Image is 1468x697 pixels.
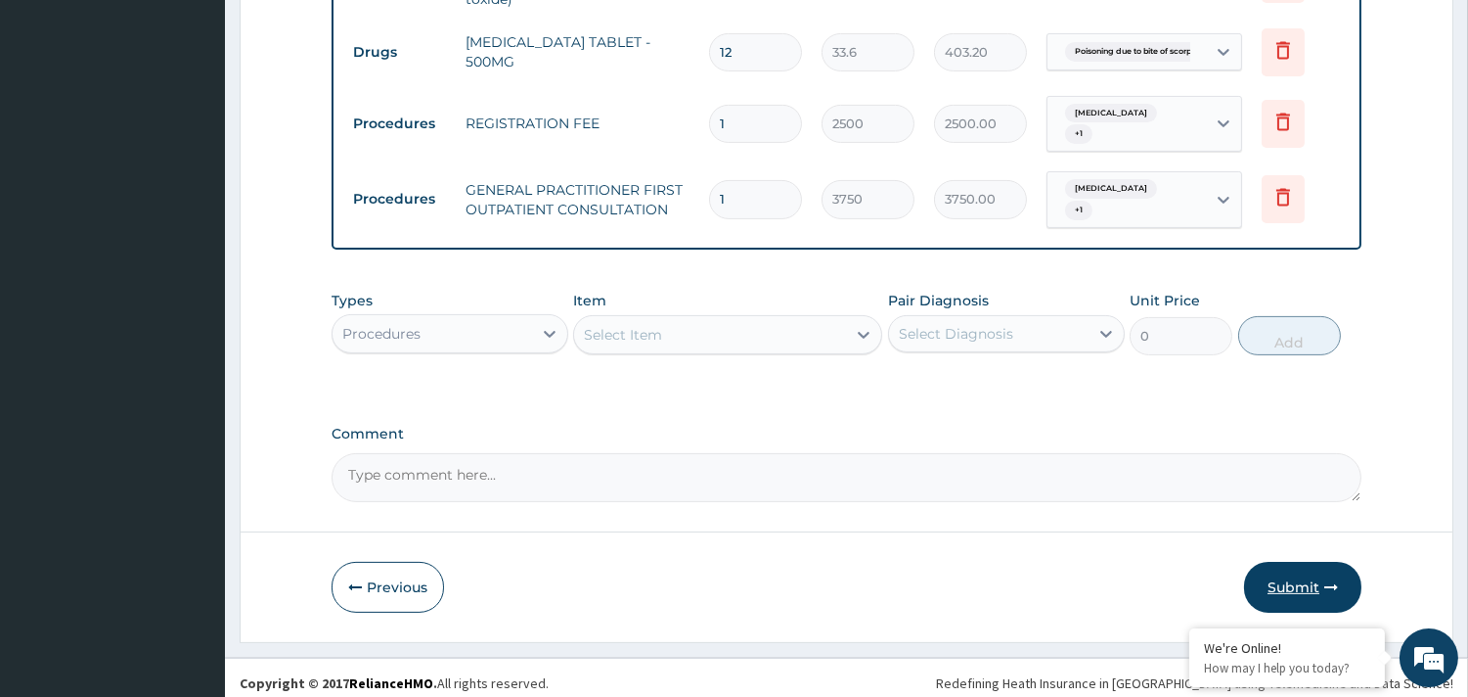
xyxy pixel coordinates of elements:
button: Submit [1244,562,1361,613]
td: Procedures [343,106,456,142]
td: REGISTRATION FEE [456,104,699,143]
span: + 1 [1065,124,1092,144]
div: Procedures [342,324,421,344]
div: We're Online! [1204,639,1370,657]
strong: Copyright © 2017 . [240,674,437,692]
span: Poisoning due to bite of scorp... [1065,42,1207,62]
div: Select Diagnosis [899,324,1013,344]
label: Pair Diagnosis [888,291,989,310]
label: Unit Price [1130,291,1200,310]
span: We're online! [113,218,270,416]
td: GENERAL PRACTITIONER FIRST OUTPATIENT CONSULTATION [456,170,699,229]
label: Types [332,293,373,309]
label: Comment [332,426,1361,442]
div: Chat with us now [102,110,329,135]
td: Procedures [343,181,456,217]
p: How may I help you today? [1204,660,1370,676]
div: Select Item [584,325,662,345]
div: Redefining Heath Insurance in [GEOGRAPHIC_DATA] using Telemedicine and Data Science! [936,674,1453,693]
a: RelianceHMO [349,674,433,692]
button: Previous [332,562,444,613]
img: d_794563401_company_1708531726252_794563401 [36,98,79,147]
td: [MEDICAL_DATA] TABLET - 500MG [456,23,699,81]
span: [MEDICAL_DATA] [1065,104,1157,123]
label: Item [573,291,606,310]
button: Add [1238,316,1341,355]
span: + 1 [1065,201,1092,220]
div: Minimize live chat window [321,10,368,57]
textarea: Type your message and hit 'Enter' [10,478,373,546]
span: [MEDICAL_DATA] [1065,179,1157,199]
td: Drugs [343,34,456,70]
